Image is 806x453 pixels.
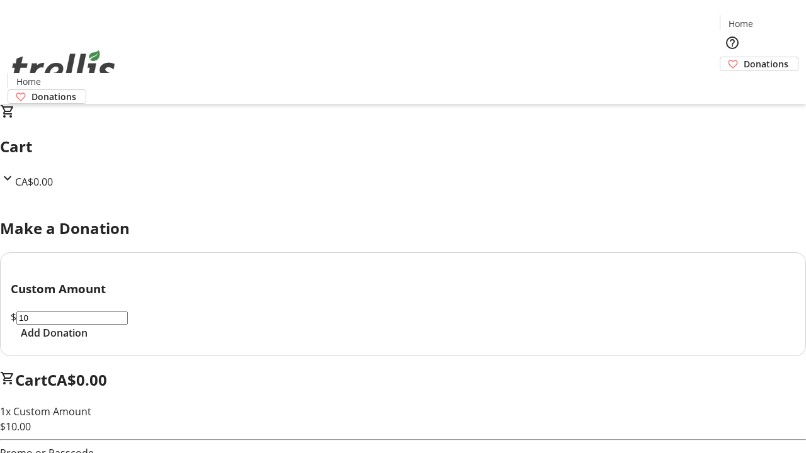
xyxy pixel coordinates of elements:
span: $ [11,310,16,324]
span: CA$0.00 [15,175,53,189]
span: Donations [31,90,76,103]
a: Donations [720,57,798,71]
span: CA$0.00 [47,369,107,390]
a: Home [720,17,761,30]
a: Donations [8,89,86,104]
span: Donations [744,57,788,70]
a: Home [8,75,48,88]
button: Cart [720,71,745,96]
span: Home [729,17,753,30]
img: Orient E2E Organization rLSD6j4t4v's Logo [8,36,120,99]
input: Donation Amount [16,311,128,325]
span: Home [16,75,41,88]
button: Help [720,30,745,55]
span: Add Donation [21,325,88,340]
h3: Custom Amount [11,280,795,298]
button: Add Donation [11,325,98,340]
